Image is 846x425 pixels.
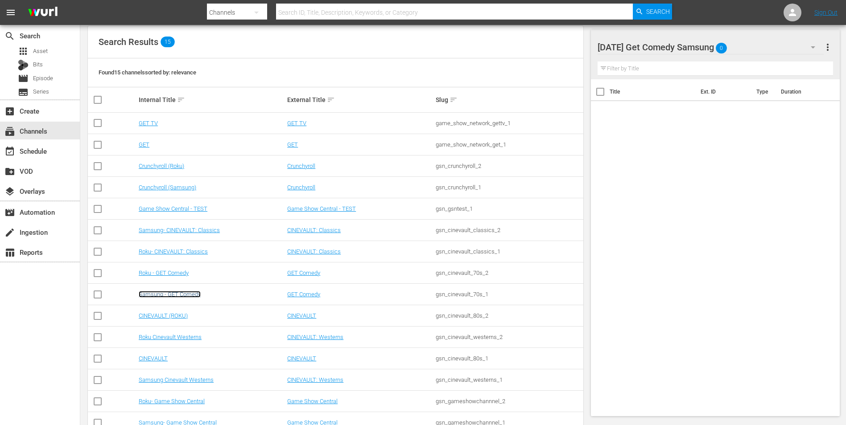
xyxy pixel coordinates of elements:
a: CINEVAULT [139,355,168,362]
th: Duration [776,79,829,104]
a: CINEVAULT: Westerns [287,376,343,383]
th: Ext. ID [695,79,751,104]
div: gsn_crunchyroll_1 [436,184,582,191]
div: gsn_cinevault_westerns_1 [436,376,582,383]
a: Roku - GET Comedy [139,270,189,276]
a: Roku- Game Show Central [139,398,205,405]
a: Crunchyroll [287,163,315,169]
a: CINEVAULT [287,312,316,319]
a: Roku- CINEVAULT: Classics [139,248,208,255]
span: Ingestion [4,227,15,238]
div: Internal Title [139,94,285,105]
span: Episode [18,73,29,84]
span: Asset [33,47,48,56]
a: CINEVAULT [287,355,316,362]
a: Game Show Central - TEST [139,205,207,212]
a: GET [287,141,298,148]
span: Asset [18,46,29,57]
a: CINEVAULT: Classics [287,227,341,233]
button: more_vert [822,37,833,58]
th: Title [610,79,695,104]
div: gsn_gsntest_1 [436,205,582,212]
div: Slug [436,94,582,105]
div: gsn_cinevault_70s_1 [436,291,582,298]
span: Reports [4,247,15,258]
a: Game Show Central - TEST [287,205,356,212]
div: gsn_cinevault_80s_2 [436,312,582,319]
a: GET [139,141,149,148]
a: Sign Out [814,9,838,16]
a: Crunchyroll (Samsung) [139,184,196,191]
div: gsn_cinevault_westerns_2 [436,334,582,340]
span: Series [18,87,29,98]
a: CINEVAULT: Westerns [287,334,343,340]
a: GET TV [287,120,306,127]
a: Roku Cinevault Westerns [139,334,202,340]
a: CINEVAULT: Classics [287,248,341,255]
div: gsn_gameshowchannnel_2 [436,398,582,405]
span: VOD [4,166,15,177]
span: Search Results [99,37,158,47]
a: GET TV [139,120,158,127]
div: gsn_cinevault_classics_1 [436,248,582,255]
div: Bits [18,60,29,70]
div: game_show_network_gettv_1 [436,120,582,127]
a: Game Show Central [287,398,338,405]
div: gsn_cinevault_classics_2 [436,227,582,233]
span: Found 15 channels sorted by: relevance [99,69,196,76]
span: Channels [4,126,15,137]
a: Samsung- CINEVAULT: Classics [139,227,220,233]
span: sort [177,96,185,104]
div: gsn_cinevault_80s_1 [436,355,582,362]
span: Search [4,31,15,41]
div: External Title [287,94,433,105]
a: GET Comedy [287,270,320,276]
div: [DATE] Get Comedy Samsung [598,35,824,60]
a: Samsung Cinevault Westerns [139,376,214,383]
button: Search [633,4,672,20]
span: Automation [4,207,15,218]
span: more_vert [822,42,833,53]
a: Crunchyroll (Roku) [139,163,184,169]
span: Overlays [4,186,15,197]
span: menu [5,7,16,18]
span: sort [450,96,458,104]
span: Bits [33,60,43,69]
div: gsn_crunchyroll_2 [436,163,582,169]
a: CINEVAULT (ROKU) [139,312,188,319]
a: Samsung - GET Comedy [139,291,201,298]
span: Search [646,4,670,20]
span: Series [33,87,49,96]
span: Create [4,106,15,117]
div: game_show_network_get_1 [436,141,582,148]
div: gsn_cinevault_70s_2 [436,270,582,276]
a: GET Comedy [287,291,320,298]
span: 15 [161,37,175,47]
span: Episode [33,74,53,83]
th: Type [751,79,776,104]
span: Schedule [4,146,15,157]
img: ans4CAIJ8jUAAAAAAAAAAAAAAAAAAAAAAAAgQb4GAAAAAAAAAAAAAAAAAAAAAAAAJMjXAAAAAAAAAAAAAAAAAAAAAAAAgAT5G... [21,2,64,23]
a: Crunchyroll [287,184,315,191]
span: sort [327,96,335,104]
